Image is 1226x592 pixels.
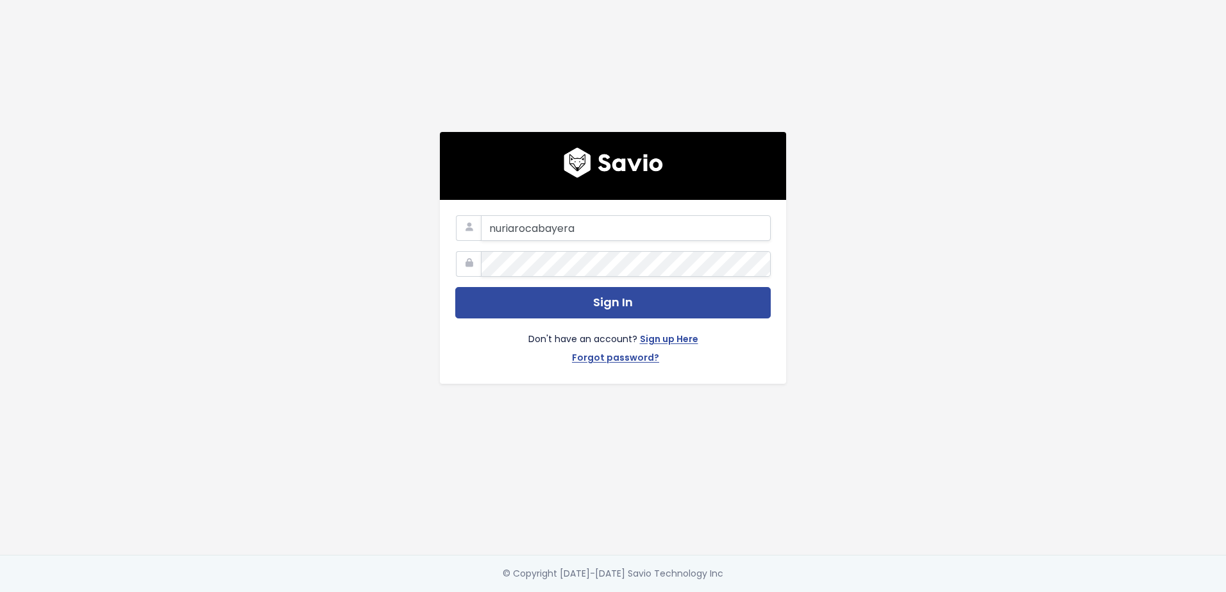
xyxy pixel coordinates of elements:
a: Forgot password? [572,350,659,368]
div: Don't have an account? [455,318,771,368]
div: © Copyright [DATE]-[DATE] Savio Technology Inc [503,566,723,582]
button: Sign In [455,287,771,318]
img: logo600x187.a314fd40982d.png [564,147,663,178]
input: Your Work Email Address [481,215,771,241]
a: Sign up Here [640,331,698,350]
